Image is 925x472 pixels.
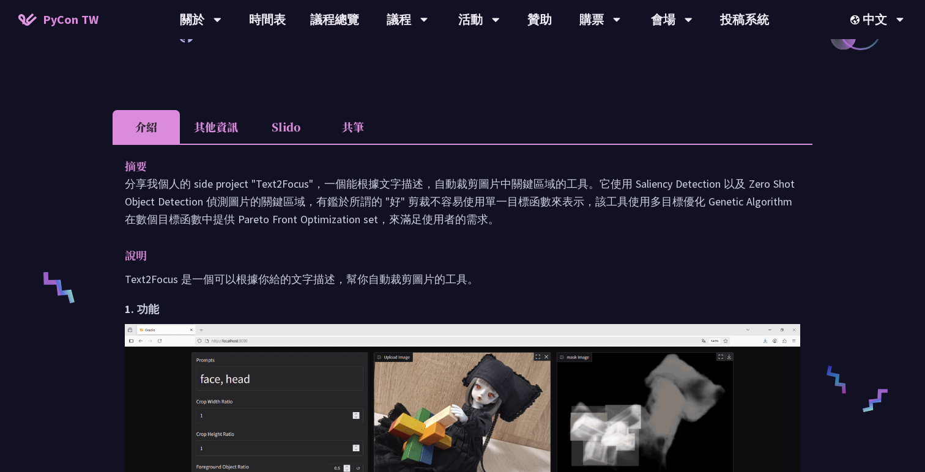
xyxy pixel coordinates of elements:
li: 共筆 [319,110,387,144]
span: PyCon TW [43,10,98,29]
h2: 1. 功能 [125,300,800,318]
li: 介紹 [113,110,180,144]
img: Home icon of PyCon TW 2025 [18,13,37,26]
li: Slido [252,110,319,144]
p: 摘要 [125,157,776,175]
p: 分享我個人的 side project "Text2Focus"，一個能根據文字描述，自動裁剪圖片中關鍵區域的工具。它使用 Saliency Detection 以及 Zero Shot Obj... [125,175,800,228]
p: Text2Focus 是一個可以根據你給的文字描述，幫你自動裁剪圖片的工具。 [125,270,800,288]
a: PyCon TW [6,4,111,35]
p: 說明 [125,246,776,264]
li: 其他資訊 [180,110,252,144]
img: Locale Icon [850,15,863,24]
